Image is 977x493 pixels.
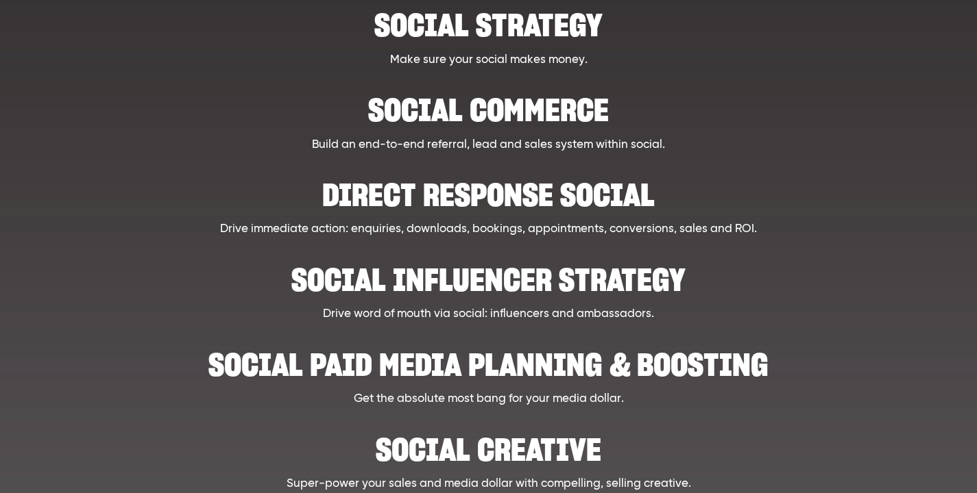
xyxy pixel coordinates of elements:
p: Drive immediate action: enquiries, downloads, bookings, appointments, conversions, sales and ROI. [126,220,851,238]
a: Social paid media planning & boosting Get the absolute most bang for your media dollar. [126,337,851,408]
a: Social influencer strategy Drive word of mouth via social: influencers and ambassadors. [126,252,851,323]
h2: Social creative [126,422,851,464]
p: Get the absolute most bang for your media dollar. [126,390,851,408]
p: Drive word of mouth via social: influencers and ambassadors. [126,305,851,323]
p: Make sure your social makes money. [126,51,851,69]
a: Social Commerce Build an end-to-end referral, lead and sales system within social. [126,82,851,153]
h2: Social influencer strategy [126,252,851,294]
h2: Social Commerce [126,82,851,124]
p: Build an end-to-end referral, lead and sales system within social. [126,136,851,154]
a: Social creative Super-power your sales and media dollar with compelling, selling creative. [126,422,851,493]
a: Direct Response Social Drive immediate action: enquiries, downloads, bookings, appointments, conv... [126,167,851,238]
h2: Direct Response Social [126,167,851,209]
h2: Social paid media planning & boosting [126,337,851,379]
p: Super-power your sales and media dollar with compelling, selling creative. [126,475,851,493]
